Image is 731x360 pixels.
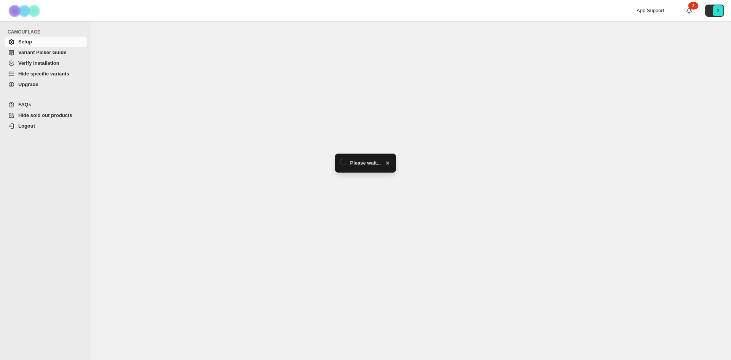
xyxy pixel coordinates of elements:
[18,82,38,87] span: Upgrade
[18,60,59,66] span: Verify Installation
[5,47,87,58] a: Variant Picker Guide
[5,37,87,47] a: Setup
[688,2,698,10] div: 2
[713,5,723,16] span: Avatar with initials 3
[717,8,719,13] text: 3
[6,0,44,21] img: Camouflage
[18,102,31,107] span: FAQs
[5,69,87,79] a: Hide specific variants
[5,58,87,69] a: Verify Installation
[637,8,664,13] span: App Support
[18,50,66,55] span: Variant Picker Guide
[685,7,693,14] a: 2
[8,29,88,35] span: CAMOUFLAGE
[5,110,87,121] a: Hide sold out products
[18,71,69,77] span: Hide specific variants
[18,123,35,129] span: Logout
[5,99,87,110] a: FAQs
[18,112,72,118] span: Hide sold out products
[18,39,32,45] span: Setup
[5,121,87,131] a: Logout
[705,5,724,17] button: Avatar with initials 3
[5,79,87,90] a: Upgrade
[350,159,381,167] span: Please wait...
